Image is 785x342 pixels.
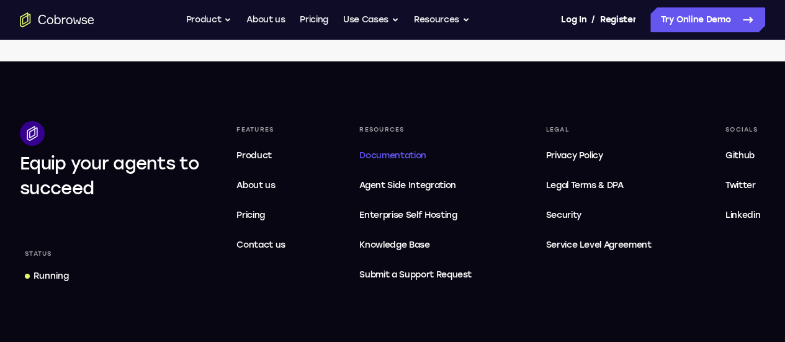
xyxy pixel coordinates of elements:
a: Log In [561,7,586,32]
span: Knowledge Base [359,240,429,250]
button: Resources [414,7,470,32]
a: Go to the home page [20,12,94,27]
div: Running [34,270,69,282]
a: Documentation [354,143,477,168]
a: Enterprise Self Hosting [354,203,477,228]
a: Pricing [300,7,328,32]
a: Agent Side Integration [354,173,477,198]
div: Legal [541,121,656,138]
span: Agent Side Integration [359,178,472,193]
span: Security [545,210,581,220]
a: Contact us [231,233,290,258]
a: Product [231,143,290,168]
span: Legal Terms & DPA [545,180,623,191]
span: Github [725,150,755,161]
a: Knowledge Base [354,233,477,258]
a: Security [541,203,656,228]
div: Status [20,245,57,263]
span: Documentation [359,150,426,161]
div: Features [231,121,290,138]
span: Product [236,150,272,161]
a: Legal Terms & DPA [541,173,656,198]
span: Service Level Agreement [545,238,651,253]
span: About us [236,180,275,191]
a: Pricing [231,203,290,228]
button: Use Cases [343,7,399,32]
div: Resources [354,121,477,138]
span: / [591,12,595,27]
a: Linkedin [720,203,765,228]
a: Register [600,7,636,32]
div: Socials [720,121,765,138]
a: Running [20,265,74,287]
a: Try Online Demo [650,7,765,32]
a: About us [231,173,290,198]
button: Product [186,7,232,32]
span: Privacy Policy [545,150,603,161]
a: Submit a Support Request [354,263,477,287]
a: About us [246,7,285,32]
a: Privacy Policy [541,143,656,168]
span: Submit a Support Request [359,268,472,282]
span: Linkedin [725,210,760,220]
a: Github [720,143,765,168]
a: Twitter [720,173,765,198]
span: Enterprise Self Hosting [359,208,472,223]
span: Twitter [725,180,756,191]
span: Pricing [236,210,265,220]
span: Contact us [236,240,285,250]
span: Equip your agents to succeed [20,153,199,199]
a: Service Level Agreement [541,233,656,258]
